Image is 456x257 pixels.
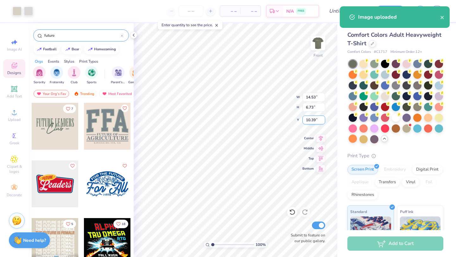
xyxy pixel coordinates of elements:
[8,117,21,122] span: Upload
[111,66,125,85] div: filter for Parent's Weekend
[122,223,125,226] span: 18
[244,8,257,15] span: – –
[71,80,78,85] span: Club
[421,178,436,187] div: Foil
[312,37,324,49] img: Front
[99,90,135,97] div: Most Favorited
[302,166,314,171] span: Bottom
[33,66,46,85] button: filter button
[62,45,82,54] button: bear
[7,47,22,52] span: Image AI
[88,47,93,51] img: trend_line.gif
[34,80,45,85] span: Sorority
[302,136,314,141] span: Center
[121,104,129,112] button: Like
[115,69,122,76] img: Parent's Weekend Image
[350,208,367,215] span: Standard
[48,59,59,64] div: Events
[224,8,237,15] span: – –
[71,90,97,97] div: Trending
[412,165,443,174] div: Digital Print
[53,69,60,76] img: Fraternity Image
[313,53,323,58] div: Front
[302,156,314,161] span: Top
[287,232,325,244] label: Submit to feature on our public gallery.
[132,69,139,76] img: Game Day Image
[324,5,370,17] input: Untitled Design
[347,165,378,174] div: Screen Print
[63,220,76,228] button: Like
[111,80,125,85] span: Parent's Weekend
[286,8,294,15] span: N/A
[37,47,42,51] img: trend_line.gif
[63,104,76,113] button: Like
[390,49,422,55] span: Minimum Order: 12 +
[23,237,46,243] strong: Need help?
[400,216,441,248] img: Puff Ink
[400,208,413,215] span: Puff Ink
[402,178,420,187] div: Vinyl
[298,9,304,13] span: FREE
[71,107,73,110] span: 7
[87,80,97,85] span: Sports
[85,66,98,85] button: filter button
[85,66,98,85] div: filter for Sports
[43,47,57,51] div: football
[158,21,222,29] div: Enter quantity to see the price.
[128,66,143,85] button: filter button
[3,164,25,174] span: Clipart & logos
[44,32,121,39] input: Try "Alpha"
[64,59,74,64] div: Styles
[94,47,116,51] div: homecoming
[102,91,107,96] img: most_fav.gif
[302,146,314,151] span: Middle
[36,69,43,76] img: Sorority Image
[71,223,73,226] span: 5
[128,80,143,85] span: Game Day
[7,192,22,197] span: Decorate
[35,59,43,64] div: Orgs
[33,66,46,85] div: filter for Sorority
[7,70,21,75] span: Designs
[69,162,76,170] button: Like
[121,162,129,170] button: Like
[256,242,266,248] span: 100 %
[88,69,95,76] img: Sports Image
[440,13,445,21] button: close
[128,66,143,85] div: filter for Game Day
[33,45,60,54] button: football
[179,5,203,17] input: – –
[50,80,64,85] span: Fraternity
[68,66,80,85] div: filter for Club
[36,91,41,96] img: most_fav.gif
[347,178,373,187] div: Applique
[65,47,70,51] img: trend_line.gif
[111,66,125,85] button: filter button
[50,66,64,85] div: filter for Fraternity
[79,59,98,64] div: Print Types
[374,49,387,55] span: # C1717
[347,190,378,200] div: Rhinestones
[34,90,69,97] div: Your Org's Fav
[113,220,128,228] button: Like
[74,91,79,96] img: trending.gif
[347,152,443,160] div: Print Type
[347,49,371,55] span: Comfort Colors
[50,66,64,85] button: filter button
[350,216,391,248] img: Standard
[68,66,80,85] button: filter button
[71,69,78,76] img: Club Image
[72,47,79,51] div: bear
[84,45,119,54] button: homecoming
[380,165,410,174] div: Embroidery
[9,141,19,146] span: Greek
[358,13,440,21] div: Image uploaded
[375,178,400,187] div: Transfers
[7,94,22,99] span: Add Text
